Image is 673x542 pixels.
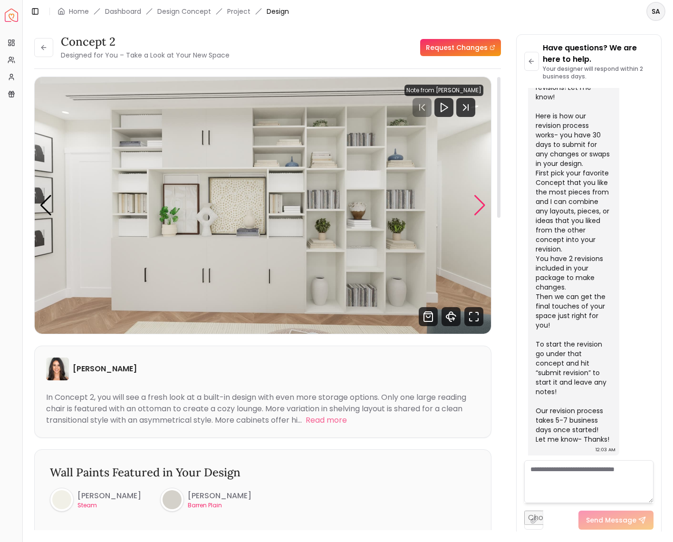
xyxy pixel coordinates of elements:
h3: Wall Paints Featured in Your Design [50,465,476,480]
a: Project [227,7,250,16]
h6: [PERSON_NAME] [188,490,251,502]
p: Steam [77,502,141,509]
a: Home [69,7,89,16]
a: Dashboard [105,7,141,16]
h6: [PERSON_NAME] [73,363,137,375]
img: Spacejoy Logo [5,9,18,22]
span: SA [647,3,664,20]
h3: Concept 2 [61,34,230,49]
img: Design Render 1 [35,77,491,334]
div: In Concept 2, you will see a fresh look at a built-in design with even more storage options. Only... [46,392,466,426]
small: Designed for You – Take a Look at Your New Space [61,50,230,60]
li: Design Concept [157,7,211,16]
img: Angela Amore [46,358,69,380]
svg: Next Track [456,98,475,117]
div: 12:03 AM [596,445,615,455]
a: [PERSON_NAME]Steam [50,488,141,512]
svg: 360 View [442,307,461,326]
svg: Play [438,102,450,113]
div: Note from [PERSON_NAME] [404,85,483,96]
p: Have questions? We are here to help. [543,42,654,65]
a: [PERSON_NAME]Barren Plain [160,488,251,512]
button: Read more [306,415,347,426]
div: Previous slide [39,195,52,216]
div: Hi [PERSON_NAME]! I wanted to reach out and see how it is going since the design process and if y... [536,26,610,444]
p: Your designer will respond within 2 business days. [543,65,654,80]
svg: Shop Products from this design [419,307,438,326]
div: 2 / 5 [35,77,491,334]
a: Request Changes [420,39,501,56]
nav: breadcrumb [58,7,289,16]
svg: Fullscreen [464,307,483,326]
div: Next slide [473,195,486,216]
h6: [PERSON_NAME] [77,490,141,502]
div: Carousel [35,77,491,334]
button: SA [646,2,665,21]
p: Barren Plain [188,502,251,509]
a: Spacejoy [5,9,18,22]
span: Design [267,7,289,16]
